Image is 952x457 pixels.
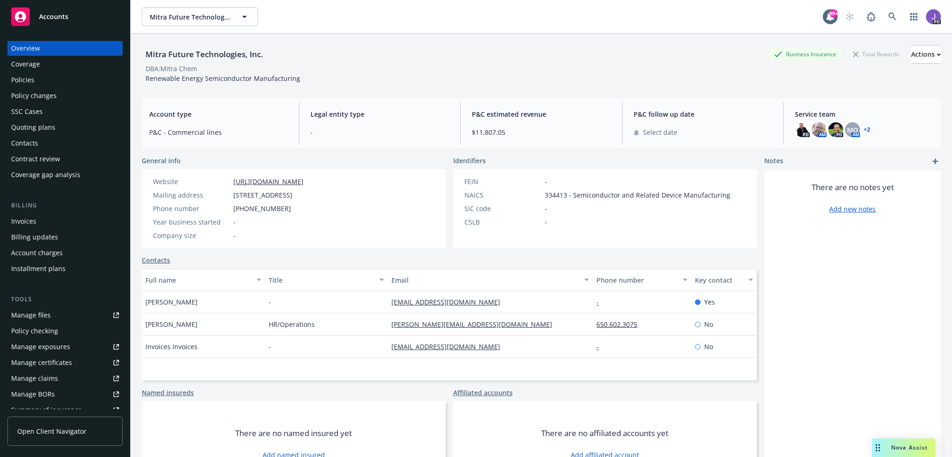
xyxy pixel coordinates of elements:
span: [STREET_ADDRESS] [233,190,292,200]
a: [EMAIL_ADDRESS][DOMAIN_NAME] [391,298,508,306]
div: Full name [145,275,251,285]
a: Policies [7,73,123,87]
a: Manage certificates [7,355,123,370]
div: FEIN [464,177,541,186]
a: Report a Bug [862,7,880,26]
a: Quoting plans [7,120,123,135]
span: Legal entity type [311,109,449,119]
span: Notes [764,156,783,167]
a: Search [883,7,902,26]
div: Business Insurance [769,48,841,60]
span: P&C - Commercial lines [149,127,288,137]
button: Actions [911,45,941,64]
span: No [704,342,713,351]
div: 99+ [829,9,838,18]
span: General info [142,156,181,166]
div: Website [153,177,230,186]
div: Manage BORs [11,387,55,402]
img: photo [795,122,810,137]
div: Mitra Future Technologies, Inc. [142,48,267,60]
div: DBA: Mitra Chem [145,64,197,73]
a: Coverage [7,57,123,72]
span: Yes [704,297,715,307]
div: Installment plans [11,261,66,276]
span: $11,807.05 [472,127,610,137]
button: Phone number [593,269,691,291]
a: Summary of insurance [7,403,123,417]
button: Mitra Future Technologies, Inc. [142,7,258,26]
div: Actions [911,46,941,63]
span: P&C follow up date [634,109,772,119]
button: Email [388,269,593,291]
div: Phone number [596,275,677,285]
button: Nova Assist [872,438,935,457]
div: Summary of insurance [11,403,82,417]
a: Coverage gap analysis [7,167,123,182]
span: - [545,217,547,227]
a: Named insureds [142,388,194,397]
div: NAICS [464,190,541,200]
div: Policy changes [11,88,57,103]
div: Account charges [11,245,63,260]
span: - [233,217,236,227]
a: 650.602.3075 [596,320,645,329]
div: Total Rewards [848,48,904,60]
div: Tools [7,295,123,304]
a: Add new notes [829,204,876,214]
span: - [545,177,547,186]
button: Full name [142,269,265,291]
span: Nova Assist [891,444,928,451]
a: Contacts [142,255,170,265]
div: SIC code [464,204,541,213]
div: Coverage [11,57,40,72]
div: Contacts [11,136,38,151]
div: Manage certificates [11,355,72,370]
div: Year business started [153,217,230,227]
a: [EMAIL_ADDRESS][DOMAIN_NAME] [391,342,508,351]
div: Contract review [11,152,60,166]
span: There are no affiliated accounts yet [541,428,668,439]
span: [PHONE_NUMBER] [233,204,291,213]
div: Mailing address [153,190,230,200]
img: photo [828,122,843,137]
a: Manage exposures [7,339,123,354]
a: [URL][DOMAIN_NAME] [233,177,304,186]
span: There are no notes yet [812,182,894,193]
a: Account charges [7,245,123,260]
a: Installment plans [7,261,123,276]
div: Manage files [11,308,51,323]
span: - [545,204,547,213]
div: Phone number [153,204,230,213]
span: Service team [795,109,933,119]
span: [PERSON_NAME] [145,319,198,329]
div: SSC Cases [11,104,43,119]
span: No [704,319,713,329]
div: CSLB [464,217,541,227]
a: - [596,298,606,306]
div: Email [391,275,579,285]
span: Renewable Energy Semiconductor Manufacturing [145,74,300,83]
img: photo [812,122,826,137]
div: Company size [153,231,230,240]
span: There are no named insured yet [235,428,352,439]
span: - [269,297,271,307]
a: Start snowing [840,7,859,26]
a: Switch app [905,7,923,26]
span: Invoices Invoices [145,342,198,351]
span: - [233,231,236,240]
span: P&C estimated revenue [472,109,610,119]
div: Quoting plans [11,120,55,135]
a: Affiliated accounts [453,388,513,397]
img: photo [926,9,941,24]
span: Mitra Future Technologies, Inc. [150,12,230,22]
div: Invoices [11,214,36,229]
button: Key contact [691,269,757,291]
a: add [930,156,941,167]
span: [PERSON_NAME] [145,297,198,307]
a: Overview [7,41,123,56]
div: Coverage gap analysis [11,167,80,182]
a: - [596,342,606,351]
span: - [269,342,271,351]
div: Policies [11,73,34,87]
